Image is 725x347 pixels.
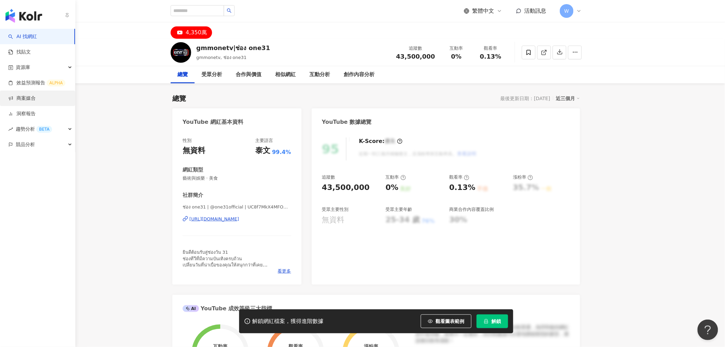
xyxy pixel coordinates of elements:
[8,49,31,56] a: 找貼文
[556,94,580,103] div: 近三個月
[344,71,374,79] div: 創作內容分析
[196,55,247,60] span: gmmonetv, ช่อง one31
[322,215,345,225] div: 無資料
[275,71,296,79] div: 相似網紅
[449,174,469,180] div: 觀看率
[309,71,330,79] div: 互動分析
[8,110,36,117] a: 洞察報告
[322,206,349,213] div: 受眾主要性別
[449,182,475,193] div: 0.13%
[8,127,13,132] span: rise
[16,121,52,137] span: 趨勢分析
[8,33,37,40] a: searchAI 找網紅
[171,42,191,63] img: KOL Avatar
[484,319,489,324] span: lock
[8,95,36,102] a: 商案媒合
[477,314,508,328] button: 解鎖
[421,314,471,328] button: 觀看圖表範例
[189,216,239,222] div: [URL][DOMAIN_NAME]
[449,206,494,213] div: 商業合作內容覆蓋比例
[177,71,188,79] div: 總覽
[5,9,42,23] img: logo
[359,137,403,145] div: K-Score :
[491,319,501,324] span: 解鎖
[8,80,65,86] a: 效益預測報告ALPHA
[227,8,232,13] span: search
[501,96,550,101] div: 最後更新日期：[DATE]
[236,71,261,79] div: 合作與價值
[435,319,464,324] span: 觀看圖表範例
[183,137,192,144] div: 性別
[322,174,335,180] div: 追蹤數
[183,192,203,199] div: 社群簡介
[186,28,207,37] div: 4,350萬
[322,182,370,193] div: 43,500,000
[183,175,291,181] span: 藝術與娛樂 · 美食
[201,71,222,79] div: 受眾分析
[480,53,501,60] span: 0.13%
[183,145,205,156] div: 無資料
[16,137,35,152] span: 競品分析
[416,324,570,344] div: 該網紅的互動率和漲粉率都不錯，唯獨觀看率比較普通，為同等級的網紅的中低等級，效果不一定會好，但仍然建議可以發包開箱類型的案型，應該會比較有成效！
[278,268,291,274] span: 看更多
[183,118,243,126] div: YouTube 網紅基本資料
[183,250,278,330] span: ยินดีต้อนรับสู่ช่องวัน 31 ช่องทีวีที่มีความบันเทิงครบถ้วน เปลี่ยนวันที่น่าเบื่อของคุณให้สนุกกว่าท...
[183,166,203,173] div: 網紅類型
[385,174,406,180] div: 互動率
[196,44,270,52] div: gmmonetv|ช่อง one31
[443,45,469,52] div: 互動率
[183,216,291,222] a: [URL][DOMAIN_NAME]
[252,318,323,325] div: 解鎖網紅檔案，獲得進階數據
[385,206,412,213] div: 受眾主要年齡
[396,45,435,52] div: 追蹤數
[36,126,52,133] div: BETA
[255,137,273,144] div: 主要語言
[183,305,199,312] div: AI
[472,7,494,15] span: 繁體中文
[272,148,291,156] span: 99.4%
[171,26,212,39] button: 4,350萬
[396,53,435,60] span: 43,500,000
[478,45,504,52] div: 觀看率
[16,60,30,75] span: 資源庫
[255,145,270,156] div: 泰文
[451,53,462,60] span: 0%
[513,174,533,180] div: 漲粉率
[385,182,398,193] div: 0%
[172,94,186,103] div: 總覽
[564,7,569,15] span: W
[322,118,372,126] div: YouTube 數據總覽
[183,204,291,210] span: ช่อง one31 | @one31official | UC8f7MkX4MFOOJ2SerXLInCA
[183,305,272,312] div: YouTube 成效等級三大指標
[524,8,546,14] span: 活動訊息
